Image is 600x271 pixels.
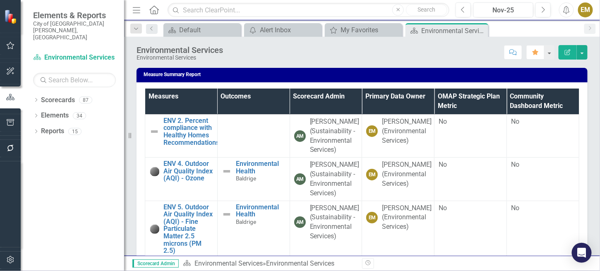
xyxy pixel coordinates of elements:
[341,25,400,35] div: My Favorites
[310,117,360,155] div: [PERSON_NAME] (Sustainability - Environmental Services)
[179,25,239,35] div: Default
[310,160,360,198] div: [PERSON_NAME] (Sustainability - Environmental Services)
[434,158,507,201] td: Double-Click to Edit
[33,10,116,20] span: Elements & Reports
[434,201,507,257] td: Double-Click to Edit
[222,209,232,219] img: Not Defined
[439,161,447,168] span: No
[145,158,218,201] td: Double-Click to Edit Right Click for Context Menu
[290,158,362,201] td: Double-Click to Edit
[168,3,449,17] input: Search ClearPoint...
[439,118,447,125] span: No
[362,201,434,257] td: Double-Click to Edit
[145,201,218,257] td: Double-Click to Edit Right Click for Context Menu
[68,128,82,135] div: 15
[41,96,75,105] a: Scorecards
[236,175,256,182] span: Baldrige
[149,224,159,234] img: No Information
[163,160,213,182] a: ENV 4. Outdoor Air Quality Index (AQI) - Ozone
[73,112,86,119] div: 34
[572,243,592,263] div: Open Intercom Messenger
[507,158,579,201] td: Double-Click to Edit
[149,166,159,176] img: No Information
[217,158,290,201] td: Double-Click to Edit Right Click for Context Menu
[290,114,362,157] td: Double-Click to Edit
[266,259,334,267] div: Environmental Services
[418,6,436,13] span: Search
[511,161,519,168] span: No
[366,125,378,137] div: EM
[33,73,116,87] input: Search Below...
[145,114,218,157] td: Double-Click to Edit Right Click for Context Menu
[236,204,286,218] a: Environmental Health
[236,160,286,175] a: Environmental Health
[362,114,434,157] td: Double-Click to Edit
[144,72,583,77] h3: Measure Summary Report
[137,55,223,61] div: Environmental Services
[294,216,306,228] div: AM
[327,25,400,35] a: My Favorites
[163,204,213,254] a: ENV 5. Outdoor Air Quality Index (AQI) - Fine Particulate Matter 2.5 microns (PM 2.5)
[236,218,256,225] span: Baldrige
[163,117,219,146] a: ENV 2. Percent compliance with Healthy Homes Recommendations
[439,204,447,212] span: No
[476,5,530,15] div: Nov-25
[294,173,306,185] div: AM
[507,114,579,157] td: Double-Click to Edit
[149,127,159,137] img: Not Defined
[362,158,434,201] td: Double-Click to Edit
[310,204,360,241] div: [PERSON_NAME] (Sustainability - Environmental Services)
[382,160,432,189] div: [PERSON_NAME] (Environmental Services)
[290,201,362,257] td: Double-Click to Edit
[507,201,579,257] td: Double-Click to Edit
[79,96,92,103] div: 87
[33,53,116,62] a: Environmental Services
[137,46,223,55] div: Environmental Services
[4,9,19,24] img: ClearPoint Strategy
[166,25,239,35] a: Default
[473,2,533,17] button: Nov-25
[382,117,432,146] div: [PERSON_NAME] (Environmental Services)
[217,201,290,257] td: Double-Click to Edit Right Click for Context Menu
[132,259,179,268] span: Scorecard Admin
[41,111,69,120] a: Elements
[406,4,447,16] button: Search
[246,25,319,35] a: Alert Inbox
[222,166,232,176] img: Not Defined
[41,127,64,136] a: Reports
[578,2,593,17] button: EM
[382,204,432,232] div: [PERSON_NAME] (Environmental Services)
[366,169,378,180] div: EM
[511,204,519,212] span: No
[33,20,116,41] small: City of [GEOGRAPHIC_DATA][PERSON_NAME], [GEOGRAPHIC_DATA]
[194,259,263,267] a: Environmental Services
[434,114,507,157] td: Double-Click to Edit
[294,130,306,142] div: AM
[511,118,519,125] span: No
[421,26,486,36] div: Environmental Services
[366,212,378,223] div: EM
[260,25,319,35] div: Alert Inbox
[183,259,356,269] div: »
